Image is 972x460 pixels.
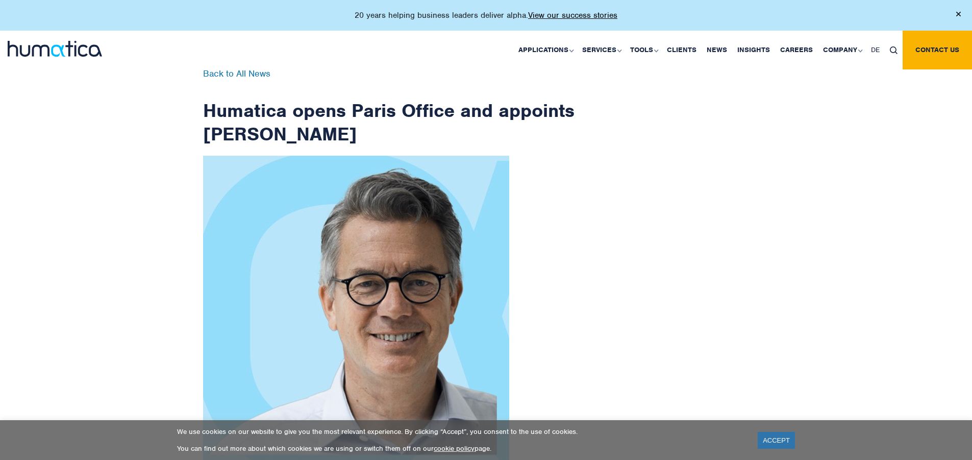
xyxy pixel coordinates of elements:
a: DE [866,31,885,69]
img: search_icon [890,46,898,54]
a: Tools [625,31,662,69]
a: Clients [662,31,702,69]
a: View our success stories [528,10,617,20]
a: News [702,31,732,69]
p: 20 years helping business leaders deliver alpha. [355,10,617,20]
a: ACCEPT [758,432,795,449]
a: Company [818,31,866,69]
a: Back to All News [203,68,270,79]
a: Services [577,31,625,69]
h1: Humatica opens Paris Office and appoints [PERSON_NAME] [203,69,576,146]
img: logo [8,41,102,57]
a: cookie policy [434,444,475,453]
a: Contact us [903,31,972,69]
a: Applications [513,31,577,69]
span: DE [871,45,880,54]
a: Careers [775,31,818,69]
p: We use cookies on our website to give you the most relevant experience. By clicking “Accept”, you... [177,427,745,436]
p: You can find out more about which cookies we are using or switch them off on our page. [177,444,745,453]
a: Insights [732,31,775,69]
